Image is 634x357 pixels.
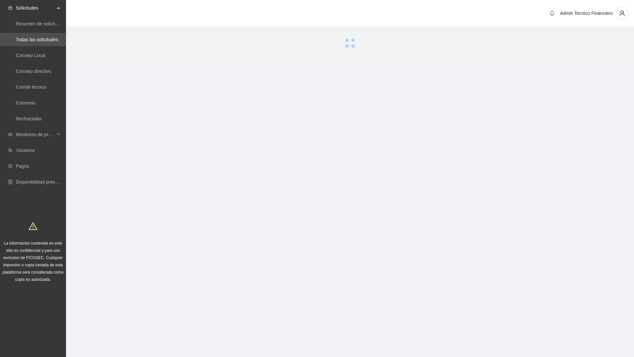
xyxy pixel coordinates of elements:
a: Todas las solicitudes [16,37,58,42]
a: Consejo Local [16,53,45,58]
button: bell [547,8,557,18]
span: Solicitudes [16,1,55,15]
span: eye [8,132,13,137]
span: Admin Tecnico Financiero [560,11,613,16]
a: Comité técnico [16,84,47,90]
a: Disponibilidad presupuestal [16,179,72,185]
span: bell [547,11,557,16]
a: Convenio [16,100,35,105]
button: user [616,7,629,20]
span: user [616,10,628,16]
a: Usuarios [17,148,35,153]
a: Rechazadas [16,116,42,121]
a: Pagos [16,164,29,169]
span: warning [29,222,37,230]
span: inbox [8,6,13,10]
a: Consejo directivo [16,69,51,74]
span: La información contenida en este sitio es confidencial y para uso exclusivo de FICOSEC. Cualquier... [3,241,64,282]
a: Resumen de solicitudes por aprobar [16,21,90,26]
span: Monitoreo de proyectos [16,128,55,141]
